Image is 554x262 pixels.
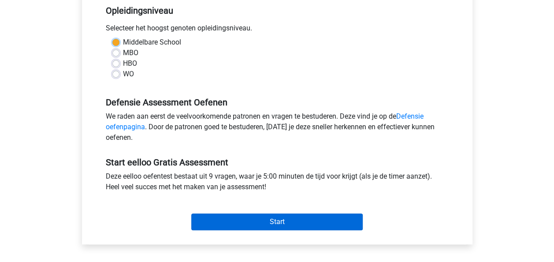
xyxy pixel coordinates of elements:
div: We raden aan eerst de veelvoorkomende patronen en vragen te bestuderen. Deze vind je op de . Door... [99,111,455,146]
label: Middelbare School [123,37,181,48]
h5: Opleidingsniveau [106,2,449,19]
input: Start [191,213,363,230]
div: Deze eelloo oefentest bestaat uit 9 vragen, waar je 5:00 minuten de tijd voor krijgt (als je de t... [99,171,455,196]
h5: Defensie Assessment Oefenen [106,97,449,108]
label: MBO [123,48,138,58]
label: HBO [123,58,137,69]
h5: Start eelloo Gratis Assessment [106,157,449,168]
div: Selecteer het hoogst genoten opleidingsniveau. [99,23,455,37]
label: WO [123,69,134,79]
